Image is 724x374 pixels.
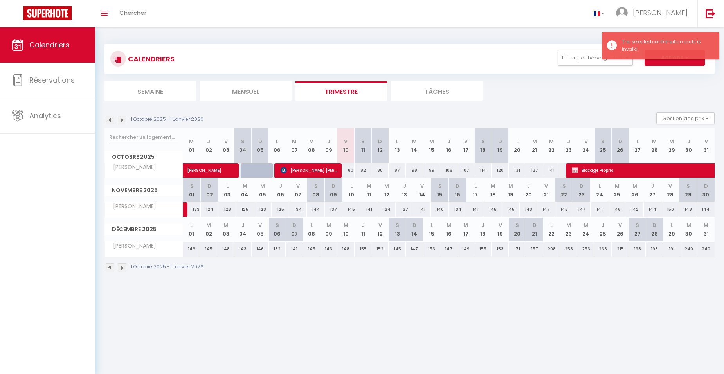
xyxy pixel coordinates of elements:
th: 17 [466,178,484,202]
img: Super Booking [23,6,72,20]
abbr: V [420,182,424,190]
div: 155 [355,242,372,256]
div: 253 [577,242,594,256]
abbr: M [615,182,620,190]
abbr: V [544,182,548,190]
th: 29 [663,128,680,163]
abbr: L [276,138,278,145]
div: 146 [555,202,573,217]
li: Mensuel [200,81,292,101]
th: 24 [577,218,594,241]
div: 133 [183,202,201,217]
th: 28 [661,178,679,202]
th: 21 [537,178,555,202]
span: Analytics [29,111,61,120]
div: 147 [406,242,423,256]
th: 18 [474,128,492,163]
abbr: S [190,182,194,190]
div: 147 [537,202,555,217]
th: 10 [342,178,360,202]
th: 13 [396,178,413,202]
abbr: V [224,138,228,145]
div: 233 [594,242,612,256]
abbr: M [463,221,468,229]
abbr: D [378,138,382,145]
th: 08 [303,218,320,241]
th: 17 [457,128,475,163]
th: 29 [679,178,697,202]
abbr: S [314,182,318,190]
th: 16 [449,178,466,202]
div: 144 [644,202,661,217]
abbr: J [241,221,245,229]
abbr: V [499,221,502,229]
th: 02 [201,178,218,202]
div: 147 [440,242,457,256]
abbr: V [618,221,622,229]
abbr: D [580,182,584,190]
th: 12 [371,128,389,163]
button: Gestion des prix [656,112,715,124]
abbr: L [226,182,229,190]
th: 08 [303,128,320,163]
div: 106 [440,163,457,178]
th: 05 [252,128,269,163]
span: Décembre 2025 [105,224,183,235]
abbr: M [508,182,513,190]
abbr: D [652,221,656,229]
abbr: L [598,182,601,190]
th: 12 [371,218,389,241]
div: 134 [378,202,396,217]
abbr: J [481,221,484,229]
abbr: V [296,182,300,190]
abbr: D [456,182,459,190]
abbr: V [258,221,262,229]
div: 253 [560,242,577,256]
th: 25 [608,178,626,202]
div: 147 [573,202,591,217]
abbr: D [292,221,296,229]
span: [PERSON_NAME] [106,242,158,250]
abbr: L [350,182,353,190]
th: 20 [520,178,537,202]
div: 148 [679,202,697,217]
th: 18 [484,178,502,202]
div: 125 [236,202,254,217]
abbr: J [327,138,330,145]
th: 03 [217,218,234,241]
th: 26 [612,128,629,163]
th: 09 [320,218,337,241]
span: [PERSON_NAME] [PERSON_NAME] [281,163,338,178]
div: 142 [626,202,644,217]
th: 10 [337,128,355,163]
th: 09 [320,128,337,163]
abbr: M [344,221,348,229]
abbr: M [704,221,708,229]
th: 10 [337,218,355,241]
th: 01 [183,218,200,241]
span: [PERSON_NAME] [106,163,158,172]
div: 141 [413,202,431,217]
span: Chercher [119,9,146,17]
abbr: V [344,138,348,145]
abbr: S [481,138,485,145]
th: 31 [697,218,715,241]
abbr: V [704,138,708,145]
div: 155 [474,242,492,256]
th: 08 [307,178,324,202]
div: 141 [466,202,484,217]
abbr: M [326,221,331,229]
abbr: L [474,182,477,190]
abbr: D [331,182,335,190]
abbr: J [447,138,450,145]
th: 01 [183,178,201,202]
th: 05 [254,178,272,202]
div: 99 [423,163,440,178]
abbr: L [190,221,193,229]
th: 02 [200,218,217,241]
abbr: M [686,221,691,229]
th: 11 [360,178,378,202]
th: 04 [234,128,252,163]
abbr: L [310,221,313,229]
th: 23 [560,128,577,163]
